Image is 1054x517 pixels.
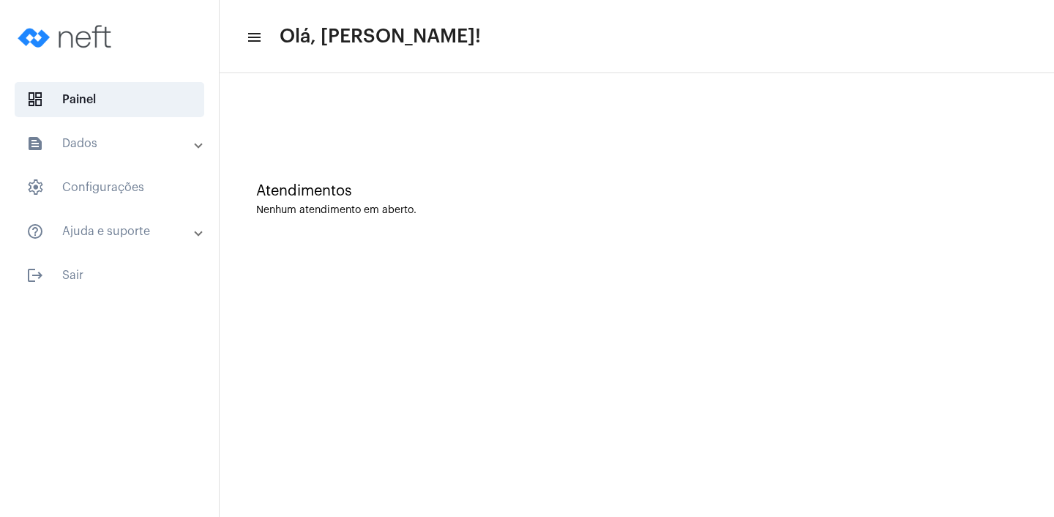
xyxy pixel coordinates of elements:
mat-icon: sidenav icon [26,223,44,240]
span: Olá, [PERSON_NAME]! [280,25,481,48]
div: Atendimentos [256,183,1017,199]
mat-expansion-panel-header: sidenav iconDados [9,126,219,161]
img: logo-neft-novo-2.png [12,7,122,66]
span: Painel [15,82,204,117]
span: sidenav icon [26,179,44,196]
span: sidenav icon [26,91,44,108]
div: Nenhum atendimento em aberto. [256,205,1017,216]
span: Sair [15,258,204,293]
mat-icon: sidenav icon [246,29,261,46]
mat-expansion-panel-header: sidenav iconAjuda e suporte [9,214,219,249]
mat-panel-title: Ajuda e suporte [26,223,195,240]
mat-panel-title: Dados [26,135,195,152]
mat-icon: sidenav icon [26,135,44,152]
span: Configurações [15,170,204,205]
mat-icon: sidenav icon [26,267,44,284]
